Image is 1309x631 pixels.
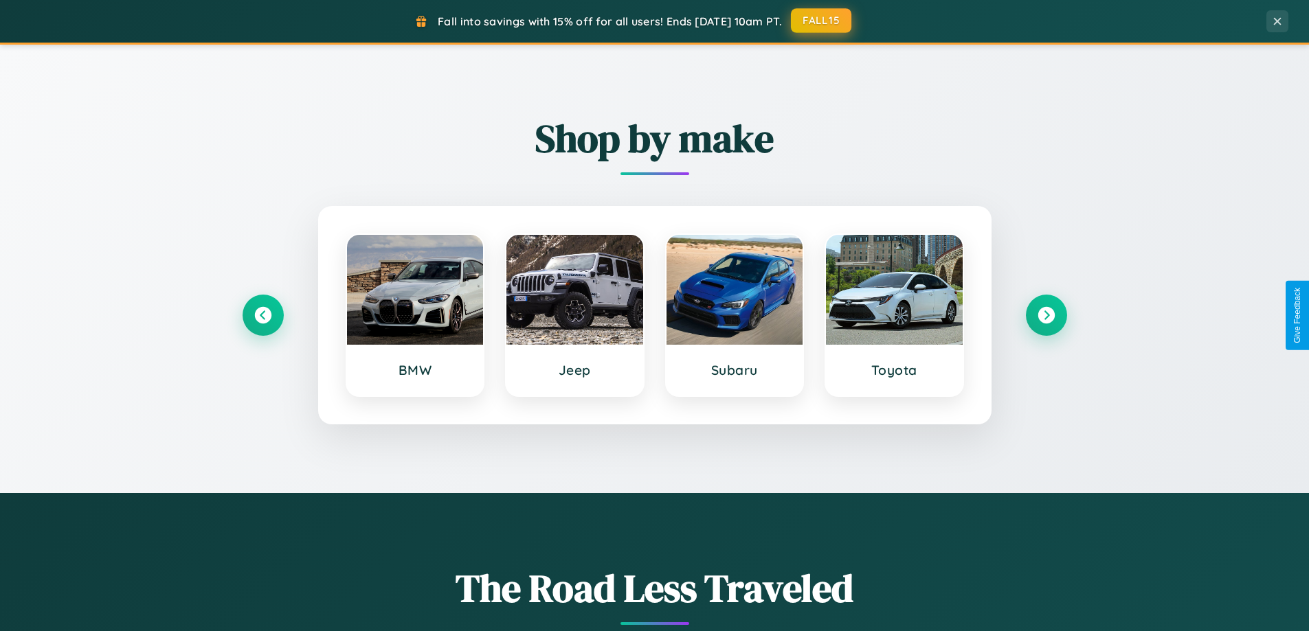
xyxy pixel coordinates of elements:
h3: Jeep [520,362,629,378]
h3: Subaru [680,362,790,378]
h3: Toyota [840,362,949,378]
button: FALL15 [791,8,851,33]
h1: The Road Less Traveled [243,562,1067,615]
span: Fall into savings with 15% off for all users! Ends [DATE] 10am PT. [438,14,782,28]
div: Give Feedback [1293,288,1302,343]
h2: Shop by make [243,112,1067,165]
h3: BMW [361,362,470,378]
